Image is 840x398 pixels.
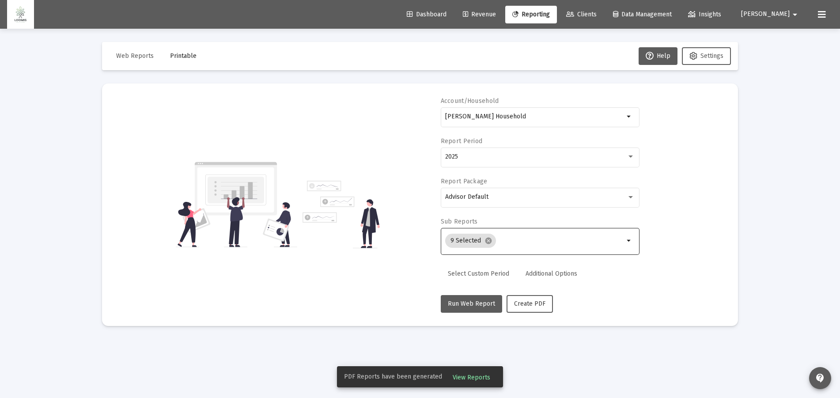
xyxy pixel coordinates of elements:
[507,295,553,313] button: Create PDF
[344,372,442,381] span: PDF Reports have been generated
[682,47,731,65] button: Settings
[566,11,597,18] span: Clients
[445,234,496,248] mat-chip: 9 Selected
[646,52,670,60] span: Help
[741,11,790,18] span: [PERSON_NAME]
[484,237,492,245] mat-icon: cancel
[730,5,811,23] button: [PERSON_NAME]
[445,113,624,120] input: Search or select an account or household
[815,373,825,383] mat-icon: contact_support
[514,300,545,307] span: Create PDF
[176,161,297,248] img: reporting
[624,235,635,246] mat-icon: arrow_drop_down
[303,181,380,248] img: reporting-alt
[441,97,499,105] label: Account/Household
[448,270,509,277] span: Select Custom Period
[109,47,161,65] button: Web Reports
[624,111,635,122] mat-icon: arrow_drop_down
[14,6,27,23] img: Dashboard
[639,47,677,65] button: Help
[453,374,490,381] span: View Reports
[441,218,478,225] label: Sub Reports
[681,6,728,23] a: Insights
[445,193,488,201] span: Advisor Default
[606,6,679,23] a: Data Management
[512,11,550,18] span: Reporting
[559,6,604,23] a: Clients
[441,178,488,185] label: Report Package
[163,47,204,65] button: Printable
[441,295,502,313] button: Run Web Report
[790,6,800,23] mat-icon: arrow_drop_down
[613,11,672,18] span: Data Management
[445,232,624,250] mat-chip-list: Selection
[400,6,454,23] a: Dashboard
[526,270,577,277] span: Additional Options
[116,52,154,60] span: Web Reports
[448,300,495,307] span: Run Web Report
[445,153,458,160] span: 2025
[700,52,723,60] span: Settings
[463,11,496,18] span: Revenue
[688,11,721,18] span: Insights
[505,6,557,23] a: Reporting
[441,137,483,145] label: Report Period
[456,6,503,23] a: Revenue
[407,11,446,18] span: Dashboard
[170,52,197,60] span: Printable
[446,369,497,385] button: View Reports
